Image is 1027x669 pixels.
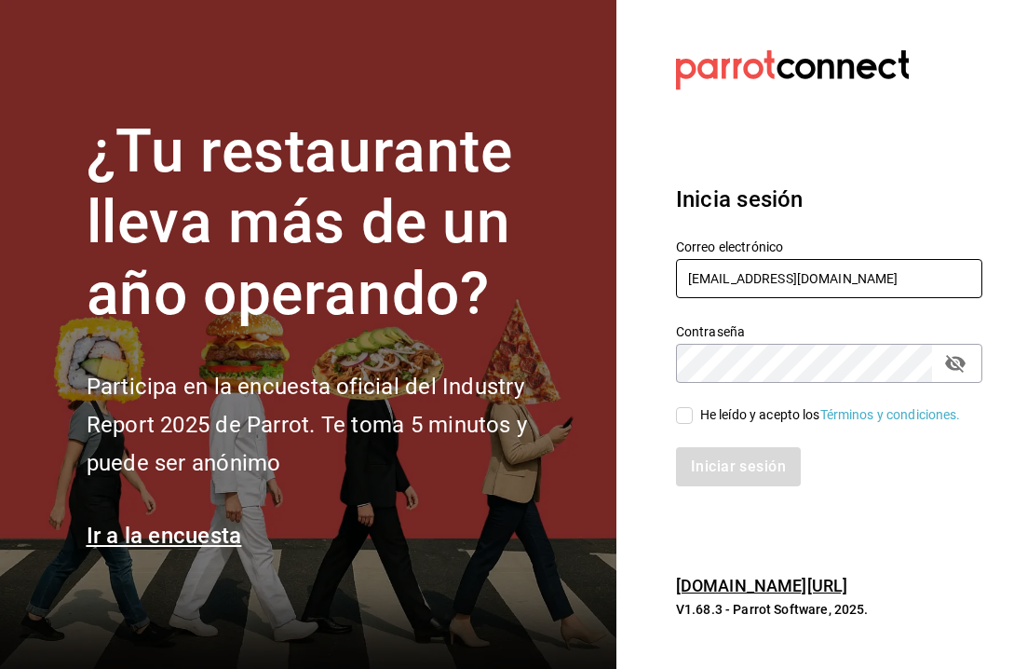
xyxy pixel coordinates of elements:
div: He leído y acepto los [700,405,961,425]
input: Ingresa tu correo electrónico [676,259,982,298]
label: Contraseña [676,324,982,337]
button: passwordField [939,348,971,379]
p: V1.68.3 - Parrot Software, 2025. [676,600,982,619]
a: [DOMAIN_NAME][URL] [676,576,847,595]
h3: Inicia sesión [676,183,982,216]
a: Ir a la encuesta [87,523,242,549]
h1: ¿Tu restaurante lleva más de un año operando? [87,116,589,331]
a: Términos y condiciones. [820,407,961,422]
label: Correo electrónico [676,239,982,253]
h2: Participa en la encuesta oficial del Industry Report 2025 de Parrot. Te toma 5 minutos y puede se... [87,368,589,482]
